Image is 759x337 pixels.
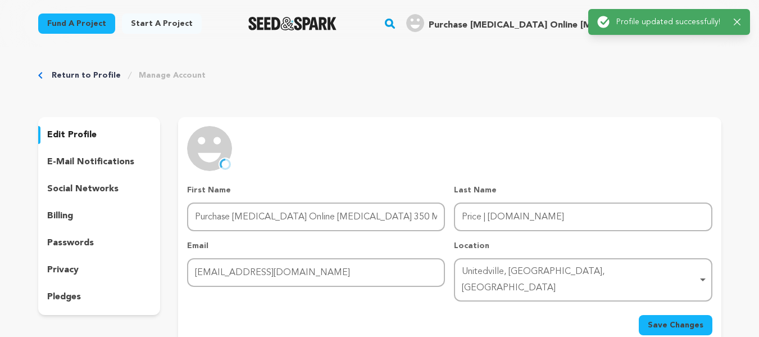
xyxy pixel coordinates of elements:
p: privacy [47,263,79,277]
p: Last Name [454,185,712,196]
button: passwords [38,234,161,252]
span: Purchase Carisoprodol Online Carisoprodol 350 MG P.'s Profile [404,12,721,35]
button: social networks [38,180,161,198]
p: passwords [47,236,94,250]
button: e-mail notifications [38,153,161,171]
a: Return to Profile [52,70,121,81]
div: Purchase Carisoprodol Online Carisoprodol 350 MG P.'s Profile [406,14,703,32]
input: Last Name [454,203,712,231]
p: edit profile [47,128,97,142]
p: e-mail notifications [47,155,134,169]
div: Unitedville‎, [GEOGRAPHIC_DATA], [GEOGRAPHIC_DATA] [462,264,697,296]
button: privacy [38,261,161,279]
p: Email [187,240,445,251]
a: Seed&Spark Homepage [248,17,337,30]
button: Save Changes [639,315,712,335]
p: First Name [187,185,445,196]
button: billing [38,207,161,225]
p: pledges [47,290,81,304]
div: Breadcrumb [38,70,721,81]
button: edit profile [38,126,161,144]
p: Profile updated successfully! [616,16,725,28]
a: Purchase Carisoprodol Online Carisoprodol 350 MG P.'s Profile [404,12,721,32]
button: pledges [38,288,161,306]
p: social networks [47,182,119,196]
input: First Name [187,203,445,231]
img: Seed&Spark Logo Dark Mode [248,17,337,30]
p: Location [454,240,712,251]
a: Manage Account [139,70,206,81]
img: user.png [406,14,424,32]
a: Fund a project [38,14,115,34]
input: Email [187,258,445,287]
a: Start a project [122,14,202,34]
span: Save Changes [648,320,703,331]
p: billing [47,209,73,223]
span: Purchase [MEDICAL_DATA] Online [MEDICAL_DATA] 350 MG P. [429,21,703,30]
